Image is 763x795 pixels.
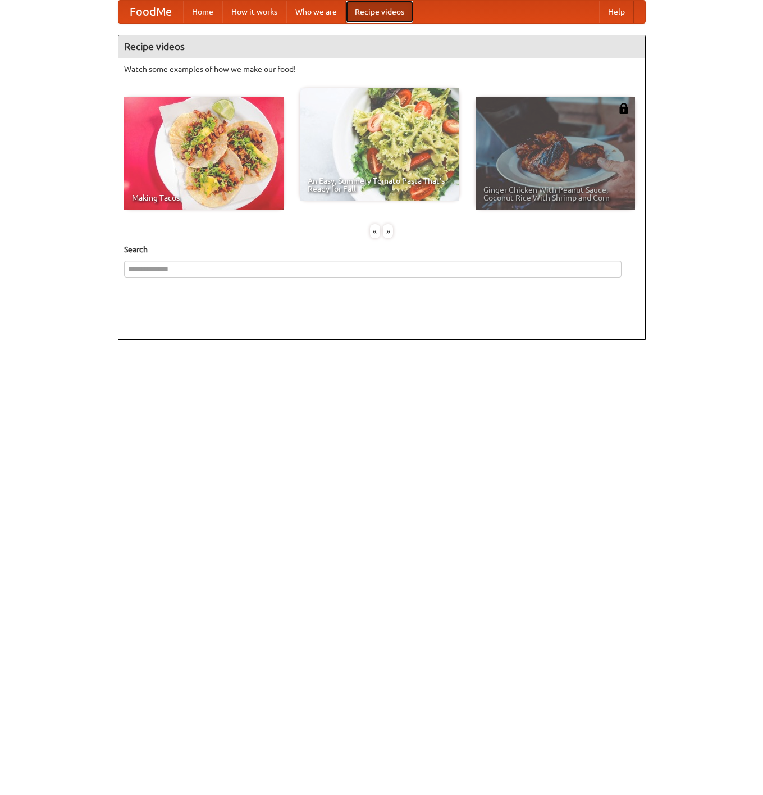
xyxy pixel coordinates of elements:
div: » [383,224,393,238]
span: An Easy, Summery Tomato Pasta That's Ready for Fall [308,177,451,193]
div: « [370,224,380,238]
h4: Recipe videos [118,35,645,58]
a: Help [599,1,634,23]
p: Watch some examples of how we make our food! [124,63,639,75]
a: Who we are [286,1,346,23]
a: An Easy, Summery Tomato Pasta That's Ready for Fall [300,88,459,201]
h5: Search [124,244,639,255]
a: How it works [222,1,286,23]
img: 483408.png [618,103,629,114]
a: FoodMe [118,1,183,23]
span: Making Tacos [132,194,276,202]
a: Recipe videos [346,1,413,23]
a: Making Tacos [124,97,284,210]
a: Home [183,1,222,23]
